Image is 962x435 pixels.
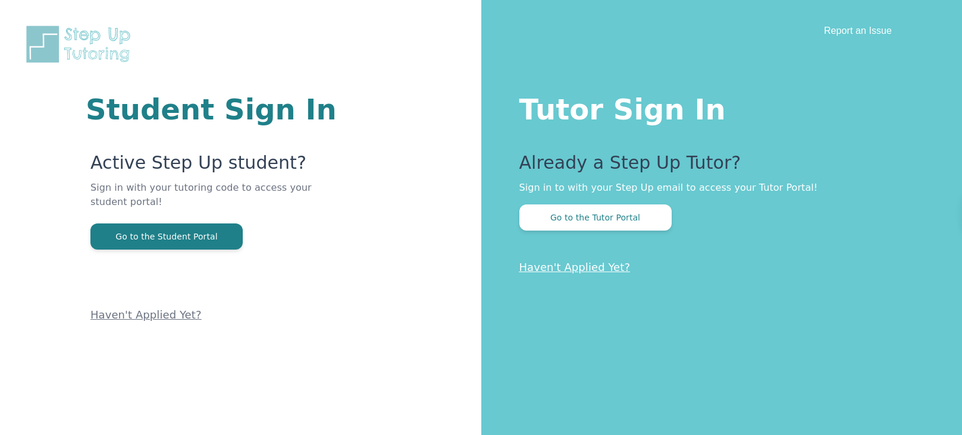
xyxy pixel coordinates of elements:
[90,152,339,181] p: Active Step Up student?
[824,26,892,36] a: Report an Issue
[519,152,915,181] p: Already a Step Up Tutor?
[519,204,672,231] button: Go to the Tutor Portal
[519,90,915,124] h1: Tutor Sign In
[90,231,243,242] a: Go to the Student Portal
[519,261,631,273] a: Haven't Applied Yet?
[90,223,243,250] button: Go to the Student Portal
[86,95,339,124] h1: Student Sign In
[519,181,915,195] p: Sign in to with your Step Up email to access your Tutor Portal!
[90,181,339,223] p: Sign in with your tutoring code to access your student portal!
[90,308,202,321] a: Haven't Applied Yet?
[24,24,138,65] img: Step Up Tutoring horizontal logo
[519,212,672,223] a: Go to the Tutor Portal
